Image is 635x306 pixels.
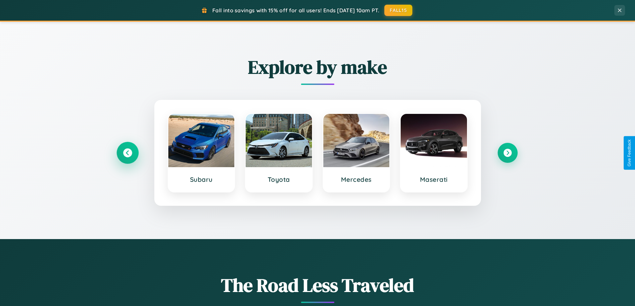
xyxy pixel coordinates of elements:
[384,5,412,16] button: FALL15
[212,7,379,14] span: Fall into savings with 15% off for all users! Ends [DATE] 10am PT.
[175,175,228,183] h3: Subaru
[330,175,383,183] h3: Mercedes
[252,175,305,183] h3: Toyota
[118,272,518,298] h1: The Road Less Traveled
[118,54,518,80] h2: Explore by make
[627,140,632,166] div: Give Feedback
[407,175,460,183] h3: Maserati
